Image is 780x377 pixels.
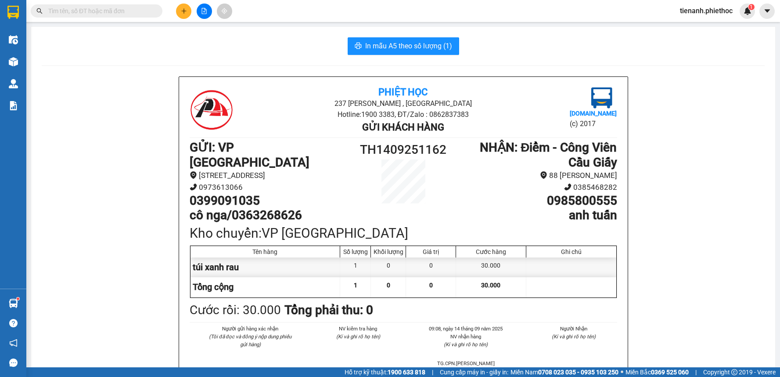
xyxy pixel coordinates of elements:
span: | [695,367,697,377]
button: aim [217,4,232,19]
img: logo.jpg [591,87,612,109]
span: 0 [429,282,433,289]
img: warehouse-icon [9,35,18,44]
strong: 1900 633 818 [388,369,425,376]
h1: cô nga/0363268626 [190,208,350,223]
li: (c) 2017 [570,118,617,129]
span: Miền Bắc [625,367,689,377]
img: solution-icon [9,101,18,110]
span: phone [564,183,572,191]
img: warehouse-icon [9,79,18,88]
div: Tên hàng [193,248,338,255]
span: 0 [387,282,390,289]
div: Kho chuyển: VP [GEOGRAPHIC_DATA] [190,223,617,243]
img: warehouse-icon [9,299,18,308]
span: phone [190,183,197,191]
b: GỬI : VP [GEOGRAPHIC_DATA] [190,140,309,170]
span: environment [190,171,197,179]
li: NV kiểm tra hàng [315,325,402,333]
h1: 0399091035 [190,193,350,208]
span: aim [221,8,227,14]
span: Miền Nam [510,367,618,377]
span: In mẫu A5 theo số lượng (1) [365,40,452,51]
div: Giá trị [408,248,453,255]
sup: 1 [748,4,755,10]
span: notification [9,339,18,347]
div: Ghi chú [528,248,614,255]
div: Số lượng [342,248,368,255]
span: Cung cấp máy in - giấy in: [440,367,508,377]
b: Phiệt Học [378,87,428,98]
li: 237 [PERSON_NAME] , [GEOGRAPHIC_DATA] [261,98,546,109]
span: search [36,8,43,14]
h1: TH1409251162 [350,140,457,159]
img: logo-vxr [7,6,19,19]
button: caret-down [759,4,775,19]
li: Hotline: 1900 3383, ĐT/Zalo : 0862837383 [261,109,546,120]
span: copyright [731,369,737,375]
span: Hỗ trợ kỹ thuật: [345,367,425,377]
span: file-add [201,8,207,14]
span: plus [181,8,187,14]
strong: 0369 525 060 [651,369,689,376]
b: [DOMAIN_NAME] [570,110,617,117]
div: Cước hàng [458,248,523,255]
span: caret-down [763,7,771,15]
b: Gửi khách hàng [362,122,444,133]
span: message [9,359,18,367]
img: warehouse-icon [9,57,18,66]
li: 0385468282 [456,181,617,193]
div: 1 [340,257,371,277]
b: NHẬN : Điểm - Công Viên Cầu Giấy [480,140,617,170]
span: | [432,367,433,377]
div: 30.000 [456,257,526,277]
i: (Kí và ghi rõ họ tên) [552,333,596,340]
div: Khối lượng [373,248,403,255]
span: environment [540,171,547,179]
li: [STREET_ADDRESS] [190,170,350,181]
img: logo.jpg [190,87,234,131]
span: Tổng cộng [193,282,234,292]
span: 30.000 [481,282,500,289]
li: Người gửi hàng xác nhận [207,325,294,333]
button: printerIn mẫu A5 theo số lượng (1) [348,37,459,55]
span: printer [355,42,362,51]
b: Tổng phải thu: 0 [284,303,373,317]
span: ⚪️ [621,370,623,374]
li: TG.CPN.[PERSON_NAME] [423,359,510,367]
i: (Kí và ghi rõ họ tên) [444,341,488,348]
img: icon-new-feature [744,7,751,15]
div: Cước rồi : 30.000 [190,301,281,320]
i: (Tôi đã đọc và đồng ý nộp dung phiếu gửi hàng) [209,333,291,348]
h1: anh tuấn [456,208,617,223]
span: tienanh.phiethoc [673,5,740,16]
div: túi xanh rau [191,257,341,277]
h1: 0985800555 [456,193,617,208]
div: 0 [371,257,406,277]
li: NV nhận hàng [423,333,510,341]
sup: 1 [17,297,19,300]
li: 0973613066 [190,181,350,193]
li: Người Nhận [530,325,617,333]
input: Tìm tên, số ĐT hoặc mã đơn [48,6,152,16]
strong: 0708 023 035 - 0935 103 250 [538,369,618,376]
li: 88 [PERSON_NAME] [456,170,617,181]
span: 1 [750,4,753,10]
button: plus [176,4,191,19]
span: 1 [354,282,357,289]
div: 0 [406,257,456,277]
span: question-circle [9,319,18,327]
i: (Kí và ghi rõ họ tên) [336,333,380,340]
button: file-add [197,4,212,19]
li: 09:08, ngày 14 tháng 09 năm 2025 [423,325,510,333]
